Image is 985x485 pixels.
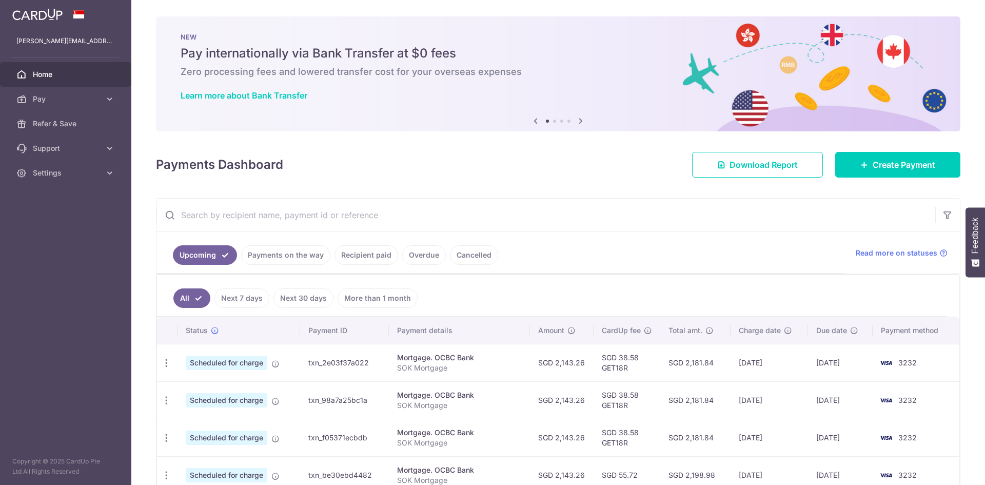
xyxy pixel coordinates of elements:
[181,66,936,78] h6: Zero processing fees and lowered transfer cost for your overseas expenses
[730,159,798,171] span: Download Report
[186,325,208,336] span: Status
[397,400,522,411] p: SOK Mortgage
[876,357,896,369] img: Bank Card
[966,207,985,277] button: Feedback - Show survey
[300,419,389,456] td: txn_f05371ecbdb
[731,344,808,381] td: [DATE]
[389,317,530,344] th: Payment details
[186,356,267,370] span: Scheduled for charge
[16,36,115,46] p: [PERSON_NAME][EMAIL_ADDRESS][PERSON_NAME][DOMAIN_NAME]
[816,325,847,336] span: Due date
[186,468,267,482] span: Scheduled for charge
[660,419,731,456] td: SGD 2,181.84
[214,288,269,308] a: Next 7 days
[300,344,389,381] td: txn_2e03f37a022
[273,288,333,308] a: Next 30 days
[668,325,702,336] span: Total amt.
[334,245,398,265] a: Recipient paid
[731,381,808,419] td: [DATE]
[397,428,522,438] div: Mortgage. OCBC Bank
[397,438,522,448] p: SOK Mortgage
[898,358,917,367] span: 3232
[971,218,980,254] span: Feedback
[898,471,917,479] span: 3232
[241,245,330,265] a: Payments on the way
[33,94,101,104] span: Pay
[594,381,660,419] td: SGD 38.58 GET18R
[300,317,389,344] th: Payment ID
[156,199,935,231] input: Search by recipient name, payment id or reference
[808,419,873,456] td: [DATE]
[739,325,781,336] span: Charge date
[594,419,660,456] td: SGD 38.58 GET18R
[530,344,594,381] td: SGD 2,143.26
[33,143,101,153] span: Support
[12,8,63,21] img: CardUp
[602,325,641,336] span: CardUp fee
[173,288,210,308] a: All
[33,119,101,129] span: Refer & Save
[300,381,389,419] td: txn_98a7a25bc1a
[402,245,446,265] a: Overdue
[873,159,935,171] span: Create Payment
[594,344,660,381] td: SGD 38.58 GET18R
[33,69,101,80] span: Home
[876,432,896,444] img: Bank Card
[156,156,283,174] h4: Payments Dashboard
[692,152,823,178] a: Download Report
[530,381,594,419] td: SGD 2,143.26
[898,396,917,404] span: 3232
[397,390,522,400] div: Mortgage. OCBC Bank
[397,353,522,363] div: Mortgage. OCBC Bank
[660,381,731,419] td: SGD 2,181.84
[731,419,808,456] td: [DATE]
[397,465,522,475] div: Mortgage. OCBC Bank
[181,90,307,101] a: Learn more about Bank Transfer
[835,152,960,178] a: Create Payment
[876,469,896,481] img: Bank Card
[856,248,937,258] span: Read more on statuses
[33,168,101,178] span: Settings
[397,363,522,373] p: SOK Mortgage
[181,33,936,41] p: NEW
[186,431,267,445] span: Scheduled for charge
[173,245,237,265] a: Upcoming
[856,248,948,258] a: Read more on statuses
[808,381,873,419] td: [DATE]
[181,45,936,62] h5: Pay internationally via Bank Transfer at $0 fees
[186,393,267,408] span: Scheduled for charge
[876,394,896,406] img: Bank Card
[450,245,498,265] a: Cancelled
[530,419,594,456] td: SGD 2,143.26
[808,344,873,381] td: [DATE]
[660,344,731,381] td: SGD 2,181.84
[156,16,960,131] img: Bank transfer banner
[898,433,917,442] span: 3232
[873,317,959,344] th: Payment method
[338,288,418,308] a: More than 1 month
[538,325,564,336] span: Amount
